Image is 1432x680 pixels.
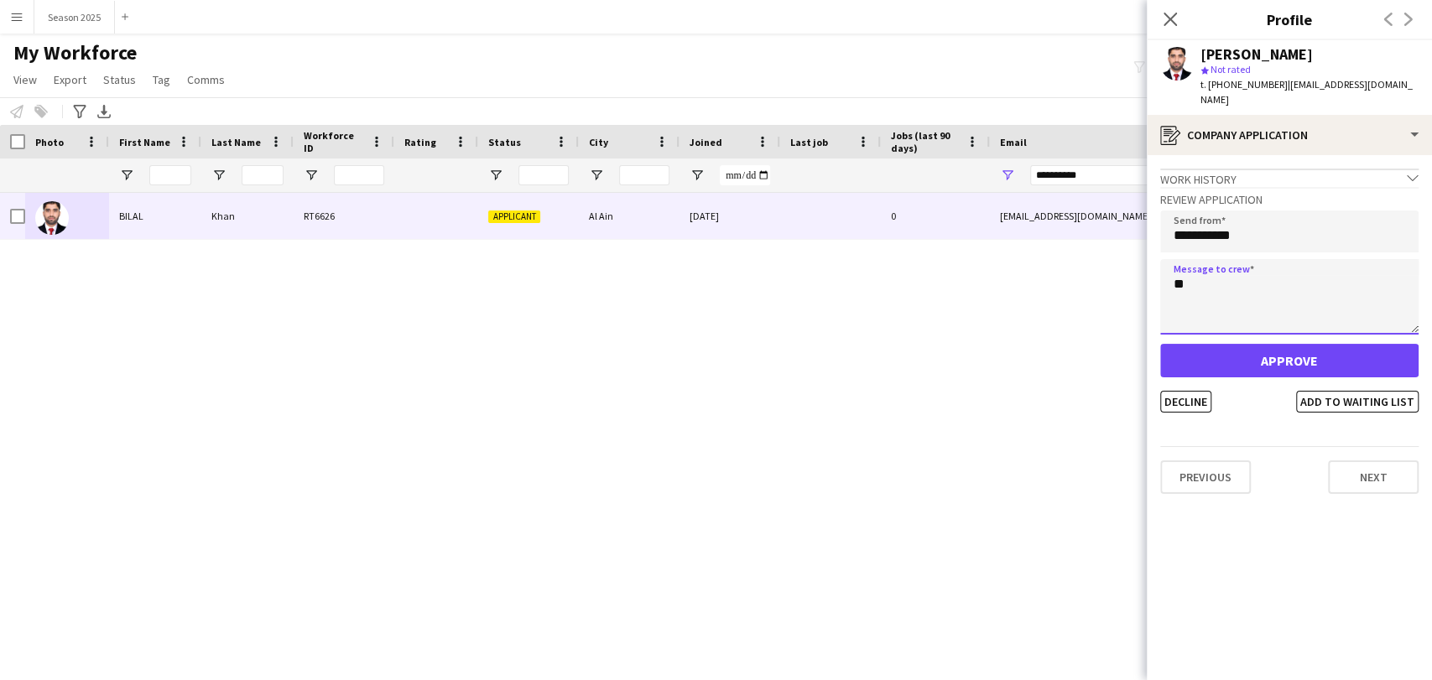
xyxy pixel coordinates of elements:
a: Status [96,69,143,91]
span: Tag [153,72,170,87]
div: [DATE] [680,193,780,239]
span: View [13,72,37,87]
a: View [7,69,44,91]
span: Last Name [211,136,261,148]
span: | [EMAIL_ADDRESS][DOMAIN_NAME] [1200,78,1413,106]
span: First Name [119,136,170,148]
span: t. [PHONE_NUMBER] [1200,78,1288,91]
input: Email Filter Input [1030,165,1315,185]
button: Approve [1160,344,1419,377]
button: Add to waiting list [1296,391,1419,413]
span: Photo [35,136,64,148]
div: Khan [201,193,294,239]
div: Work history [1160,169,1419,187]
h3: Profile [1147,8,1432,30]
input: Status Filter Input [518,165,569,185]
span: Comms [187,72,225,87]
span: Email [1000,136,1027,148]
span: Last job [790,136,828,148]
span: Workforce ID [304,129,364,154]
h3: Review Application [1160,192,1419,207]
div: Al Ain [579,193,680,239]
span: Jobs (last 90 days) [891,129,960,154]
button: Open Filter Menu [1000,168,1015,183]
span: City [589,136,608,148]
span: Status [103,72,136,87]
button: Open Filter Menu [488,168,503,183]
input: First Name Filter Input [149,165,191,185]
span: Export [54,72,86,87]
input: Last Name Filter Input [242,165,284,185]
a: Tag [146,69,177,91]
input: Workforce ID Filter Input [334,165,384,185]
div: [PERSON_NAME] [1200,47,1313,62]
img: BILAL Khan [35,201,69,235]
button: Previous [1160,460,1251,494]
input: City Filter Input [619,165,669,185]
a: Comms [180,69,232,91]
button: Open Filter Menu [119,168,134,183]
div: [EMAIL_ADDRESS][DOMAIN_NAME] [990,193,1325,239]
span: Rating [404,136,436,148]
span: My Workforce [13,40,137,65]
input: Joined Filter Input [720,165,770,185]
app-action-btn: Advanced filters [70,101,90,122]
div: 0 [881,193,990,239]
button: Open Filter Menu [211,168,227,183]
app-action-btn: Export XLSX [94,101,114,122]
div: BILAL [109,193,201,239]
span: Not rated [1211,63,1251,75]
span: Status [488,136,521,148]
button: Season 2025 [34,1,115,34]
span: Applicant [488,210,540,223]
div: RT6626 [294,193,394,239]
button: Open Filter Menu [690,168,705,183]
button: Open Filter Menu [304,168,319,183]
div: Company application [1147,115,1432,155]
span: Joined [690,136,722,148]
button: Next [1328,460,1419,494]
a: Export [47,69,93,91]
button: Decline [1160,391,1211,413]
button: Open Filter Menu [589,168,604,183]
